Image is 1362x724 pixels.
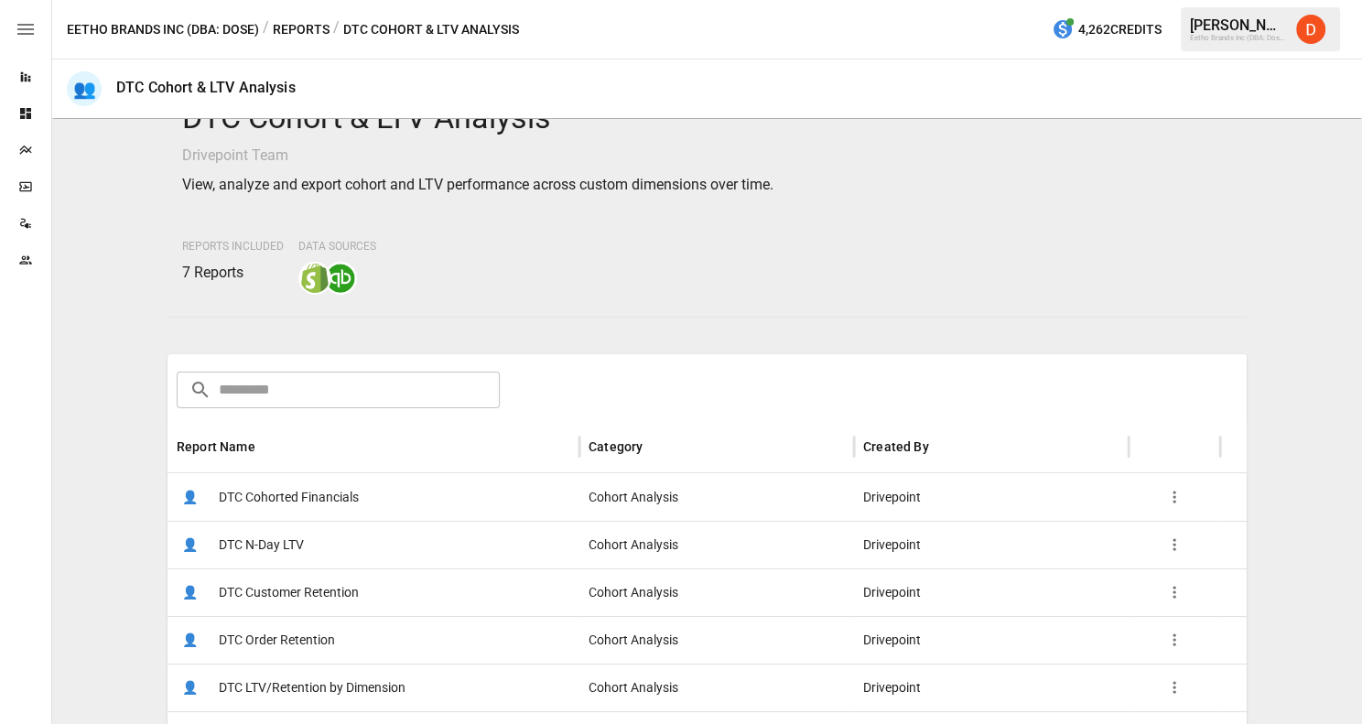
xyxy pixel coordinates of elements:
[854,616,1129,664] div: Drivepoint
[1078,18,1162,41] span: 4,262 Credits
[177,626,204,654] span: 👤
[177,674,204,701] span: 👤
[219,617,335,664] span: DTC Order Retention
[219,665,405,711] span: DTC LTV/Retention by Dimension
[589,439,643,454] div: Category
[854,568,1129,616] div: Drivepoint
[182,145,1232,167] p: Drivepoint Team
[1190,16,1285,34] div: [PERSON_NAME]
[579,521,854,568] div: Cohort Analysis
[177,531,204,558] span: 👤
[182,174,1232,196] p: View, analyze and export cohort and LTV performance across custom dimensions over time.
[67,71,102,106] div: 👥
[177,578,204,606] span: 👤
[182,262,284,284] p: 7 Reports
[219,474,359,521] span: DTC Cohorted Financials
[579,616,854,664] div: Cohort Analysis
[579,664,854,711] div: Cohort Analysis
[326,264,355,293] img: quickbooks
[177,483,204,511] span: 👤
[300,264,330,293] img: shopify
[644,434,670,459] button: Sort
[854,521,1129,568] div: Drivepoint
[579,473,854,521] div: Cohort Analysis
[219,569,359,616] span: DTC Customer Retention
[67,18,259,41] button: Eetho Brands Inc (DBA: Dose)
[177,439,255,454] div: Report Name
[854,664,1129,711] div: Drivepoint
[854,473,1129,521] div: Drivepoint
[116,79,296,96] div: DTC Cohort & LTV Analysis
[263,18,269,41] div: /
[863,439,929,454] div: Created By
[182,240,284,253] span: Reports Included
[1285,4,1336,55] button: Daley Meistrell
[257,434,283,459] button: Sort
[579,568,854,616] div: Cohort Analysis
[1044,13,1169,47] button: 4,262Credits
[333,18,340,41] div: /
[219,522,304,568] span: DTC N-Day LTV
[273,18,330,41] button: Reports
[298,240,376,253] span: Data Sources
[1190,34,1285,42] div: Eetho Brands Inc (DBA: Dose)
[931,434,957,459] button: Sort
[1296,15,1325,44] img: Daley Meistrell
